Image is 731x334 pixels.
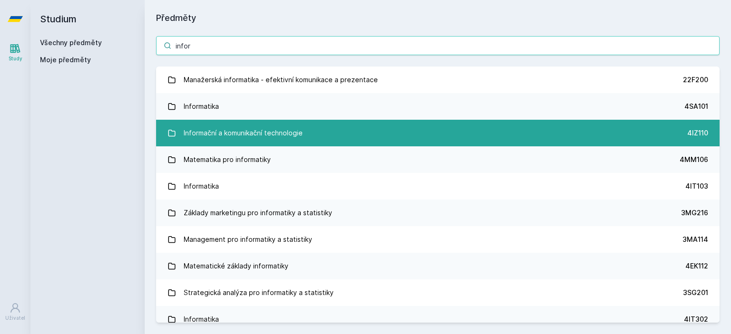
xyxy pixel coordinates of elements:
[156,253,720,279] a: Matematické základy informatiky 4EK112
[156,146,720,173] a: Matematika pro informatiky 4MM106
[156,11,720,25] h1: Předměty
[184,310,219,329] div: Informatika
[184,203,332,222] div: Základy marketingu pro informatiky a statistiky
[184,257,288,276] div: Matematické základy informatiky
[684,102,708,111] div: 4SA101
[156,306,720,333] a: Informatika 4IT302
[184,230,312,249] div: Management pro informatiky a statistiky
[9,55,22,62] div: Study
[5,315,25,322] div: Uživatel
[184,124,303,143] div: Informační a komunikační technologie
[156,120,720,146] a: Informační a komunikační technologie 4IZ110
[156,200,720,226] a: Základy marketingu pro informatiky a statistiky 3MG216
[40,55,91,65] span: Moje předměty
[683,288,708,297] div: 3SG201
[156,226,720,253] a: Management pro informatiky a statistiky 3MA114
[681,208,708,218] div: 3MG216
[184,283,334,302] div: Strategická analýza pro informatiky a statistiky
[156,173,720,200] a: Informatika 4IT103
[156,36,720,55] input: Název nebo ident předmětu…
[184,97,219,116] div: Informatika
[2,297,29,326] a: Uživatel
[685,261,708,271] div: 4EK112
[684,315,708,324] div: 4IT302
[682,235,708,244] div: 3MA114
[156,279,720,306] a: Strategická analýza pro informatiky a statistiky 3SG201
[685,181,708,191] div: 4IT103
[184,70,378,89] div: Manažerská informatika - efektivní komunikace a prezentace
[184,177,219,196] div: Informatika
[40,38,102,47] a: Všechny předměty
[680,155,708,164] div: 4MM106
[184,150,271,169] div: Matematika pro informatiky
[687,128,708,138] div: 4IZ110
[2,38,29,67] a: Study
[156,67,720,93] a: Manažerská informatika - efektivní komunikace a prezentace 22F200
[156,93,720,120] a: Informatika 4SA101
[683,75,708,85] div: 22F200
